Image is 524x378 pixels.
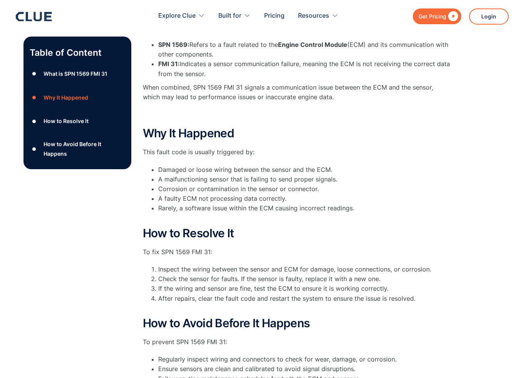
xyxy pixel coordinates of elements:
li: A faulty ECM not processing data correctly. [158,194,451,203]
div: Built for [218,4,241,28]
div: Resources [298,4,338,28]
div: How to Resolve It [43,117,88,126]
p: When combined, SPN 1569 FMI 31 signals a communication issue between the ECM and the sensor, whic... [143,83,451,102]
li: If the wiring and sensor are fine, test the ECM to ensure it is working correctly. [158,284,451,293]
li: Regularly inspect wiring and connectors to check for wear, damage, or corrosion. [158,355,451,364]
a: Get Pricing [413,8,461,24]
a: ●What is SPN 1569 FMI 31 [30,68,125,80]
a: ●Why It Happened [30,92,125,103]
div:  [446,12,458,21]
div: Resources [298,4,329,28]
li: A malfunctioning sensor that is failing to send proper signals. [158,175,451,184]
h2: How to Resolve It [143,227,451,240]
div: ● [30,143,39,155]
div: Why It Happened [43,93,88,102]
a: Pricing [264,4,285,28]
p: This fault code is usually triggered by: [143,147,451,157]
p: To fix SPN 1569 FMI 31: [143,247,451,257]
li: Inspect the wiring between the sensor and ECM for damage, loose connections, or corrosion. [158,265,451,274]
h2: Why It Happened [143,127,451,140]
strong: SPN 1569: [158,41,189,48]
div: Explore Clue [158,4,196,28]
div: Get Pricing [419,12,446,21]
p: ‍ [143,110,451,119]
li: Rarely, a software issue within the ECM causing incorrect readings. [158,203,451,223]
li: Refers to a fault related to the (ECM) and its communication with other components. [158,40,451,59]
a: ●How to Avoid Before It Happens [30,139,125,158]
li: Check the sensor for faults. If the sensor is faulty, replace it with a new one. [158,274,451,284]
h2: How to Avoid Before It Happens [143,317,451,330]
div: Built for [218,4,251,28]
div: How to Avoid Before It Happens [43,139,125,158]
strong: Engine Control Module [278,41,347,48]
a: ●How to Resolve It [30,115,125,127]
a: Login [469,8,509,25]
li: After repairs, clear the fault code and restart the system to ensure the issue is resolved. [158,294,451,313]
p: Table of Content [30,47,125,59]
div: Explore Clue [158,4,205,28]
strong: FMI 31: [158,60,180,68]
div: What is SPN 1569 FMI 31 [43,69,107,78]
div: ● [30,115,39,127]
div: ● [30,68,39,80]
li: Ensure sensors are clean and calibrated to avoid signal disruptions. [158,364,451,374]
p: To prevent SPN 1569 FMI 31: [143,337,451,347]
li: Corrosion or contamination in the sensor or connector. [158,184,451,194]
div: ● [30,92,39,103]
li: Indicates a sensor communication failure, meaning the ECM is not receiving the correct data from ... [158,59,451,78]
li: Damaged or loose wiring between the sensor and the ECM. [158,165,451,175]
